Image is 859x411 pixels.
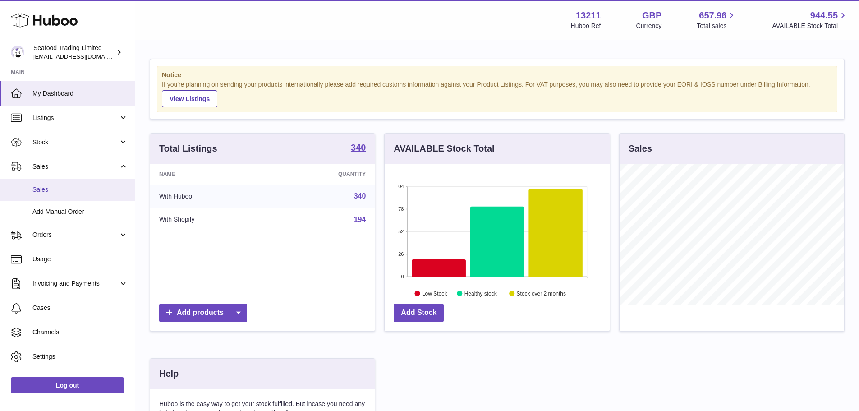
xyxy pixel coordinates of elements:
img: internalAdmin-13211@internal.huboo.com [11,46,24,59]
span: Sales [32,162,119,171]
a: 194 [354,216,366,223]
th: Quantity [271,164,375,185]
td: With Shopify [150,208,271,231]
a: Add products [159,304,247,322]
span: Settings [32,352,128,361]
text: 0 [401,274,404,279]
text: 52 [399,229,404,234]
span: [EMAIL_ADDRESS][DOMAIN_NAME] [33,53,133,60]
span: AVAILABLE Stock Total [772,22,848,30]
text: Low Stock [422,290,447,296]
span: Cases [32,304,128,312]
div: If you're planning on sending your products internationally please add required customs informati... [162,80,832,107]
strong: 13211 [576,9,601,22]
h3: Total Listings [159,143,217,155]
h3: Sales [629,143,652,155]
span: Channels [32,328,128,337]
a: 340 [354,192,366,200]
div: Currency [636,22,662,30]
strong: GBP [642,9,661,22]
span: Total sales [697,22,737,30]
text: 78 [399,206,404,212]
th: Name [150,164,271,185]
td: With Huboo [150,185,271,208]
span: Usage [32,255,128,263]
span: Invoicing and Payments [32,279,119,288]
span: Listings [32,114,119,122]
text: 26 [399,251,404,257]
span: My Dashboard [32,89,128,98]
strong: Notice [162,71,832,79]
span: 657.96 [699,9,726,22]
span: Sales [32,185,128,194]
div: Seafood Trading Limited [33,44,115,61]
text: Healthy stock [464,290,497,296]
span: 944.55 [810,9,838,22]
strong: 340 [351,143,366,152]
a: 944.55 AVAILABLE Stock Total [772,9,848,30]
h3: Help [159,368,179,380]
a: 657.96 Total sales [697,9,737,30]
a: Log out [11,377,124,393]
span: Orders [32,231,119,239]
h3: AVAILABLE Stock Total [394,143,494,155]
div: Huboo Ref [571,22,601,30]
text: Stock over 2 months [517,290,566,296]
span: Stock [32,138,119,147]
a: View Listings [162,90,217,107]
text: 104 [395,184,404,189]
a: Add Stock [394,304,444,322]
span: Add Manual Order [32,208,128,216]
a: 340 [351,143,366,154]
